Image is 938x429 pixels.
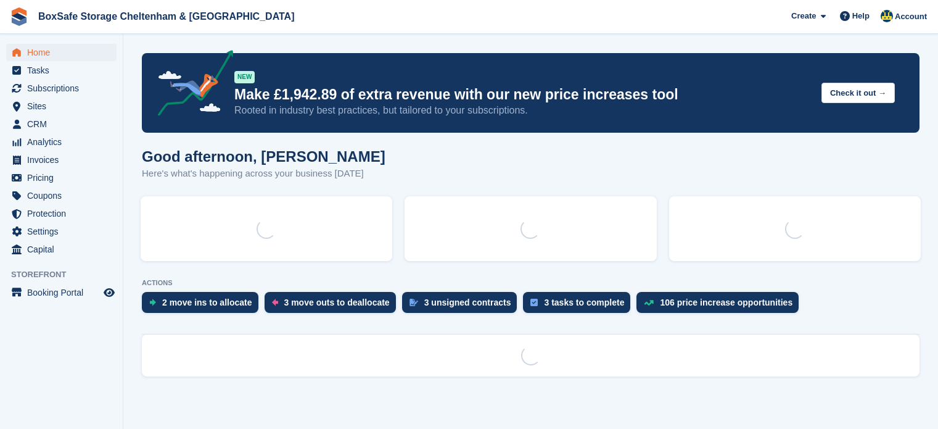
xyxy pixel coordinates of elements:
a: menu [6,241,117,258]
a: menu [6,133,117,151]
div: 3 unsigned contracts [424,298,511,307]
div: 2 move ins to allocate [162,298,252,307]
span: Analytics [27,133,101,151]
a: 3 unsigned contracts [402,292,524,319]
img: price_increase_opportunities-93ffe204e8149a01c8c9dc8f82e8f89637d9d84a8eef4429ea346261dce0b2c0.svg [644,300,654,306]
div: 3 tasks to complete [544,298,624,307]
img: move_ins_to_allocate_icon-fdf77a2bb77ea45bf5b3d319d69a93e2d87916cf1d5bf7949dd705db3b84f3ca.svg [149,299,156,306]
a: 3 tasks to complete [523,292,636,319]
a: 2 move ins to allocate [142,292,265,319]
p: Here's what's happening across your business [DATE] [142,167,385,181]
a: menu [6,115,117,133]
a: menu [6,169,117,186]
p: Make £1,942.89 of extra revenue with our new price increases tool [234,86,812,104]
a: menu [6,151,117,169]
img: task-75834270c22a3079a89374b754ae025e5fb1db73e45f91037f5363f120a921f8.svg [530,299,538,306]
a: menu [6,205,117,222]
a: 3 move outs to deallocate [265,292,402,319]
img: stora-icon-8386f47178a22dfd0bd8f6a31ec36ba5ce8667c1dd55bd0f319d3a0aa187defe.svg [10,7,28,26]
img: move_outs_to_deallocate_icon-f764333ba52eb49d3ac5e1228854f67142a1ed5810a6f6cc68b1a99e826820c5.svg [272,299,278,306]
a: menu [6,187,117,204]
button: Check it out → [821,83,895,103]
img: price-adjustments-announcement-icon-8257ccfd72463d97f412b2fc003d46551f7dbcb40ab6d574587a9cd5c0d94... [147,50,234,120]
span: Home [27,44,101,61]
span: Pricing [27,169,101,186]
h1: Good afternoon, [PERSON_NAME] [142,148,385,165]
span: Storefront [11,269,123,281]
div: 3 move outs to deallocate [284,298,390,307]
div: NEW [234,71,255,83]
p: ACTIONS [142,279,919,287]
span: Help [852,10,870,22]
a: 106 price increase opportunities [636,292,805,319]
span: Coupons [27,187,101,204]
a: menu [6,80,117,97]
a: Preview store [102,285,117,300]
a: BoxSafe Storage Cheltenham & [GEOGRAPHIC_DATA] [33,6,299,27]
a: menu [6,44,117,61]
span: Booking Portal [27,284,101,301]
span: Sites [27,98,101,115]
span: Create [791,10,816,22]
a: menu [6,98,117,115]
span: Capital [27,241,101,258]
div: 106 price increase opportunities [660,298,792,307]
a: menu [6,62,117,79]
span: Subscriptions [27,80,101,97]
p: Rooted in industry best practices, but tailored to your subscriptions. [234,104,812,117]
img: contract_signature_icon-13c848040528278c33f63329250d36e43548de30e8caae1d1a13099fd9432cc5.svg [409,299,418,306]
img: Kim Virabi [881,10,893,22]
a: menu [6,284,117,301]
span: CRM [27,115,101,133]
span: Account [895,10,927,23]
span: Protection [27,205,101,222]
span: Tasks [27,62,101,79]
span: Settings [27,223,101,240]
span: Invoices [27,151,101,169]
a: menu [6,223,117,240]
